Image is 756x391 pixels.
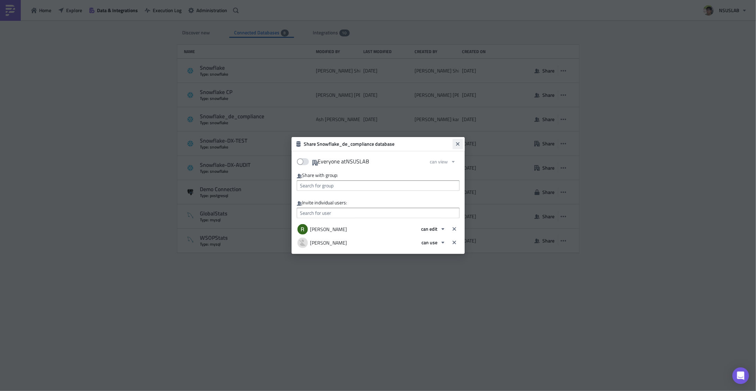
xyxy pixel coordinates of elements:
[297,199,460,206] div: Invite individual users:
[304,141,453,147] h6: Share Snowflake_de_compliance database
[297,237,309,249] img: Avatar
[418,223,449,234] button: can edit
[297,180,460,191] input: Search for group
[453,139,463,149] button: Close
[418,237,449,248] button: can use
[430,158,448,165] span: can view
[307,223,347,235] div: [PERSON_NAME]
[422,239,438,246] span: can use
[307,237,347,249] div: [PERSON_NAME]
[297,223,309,235] img: Avatar
[427,156,460,167] button: can view
[297,172,460,179] div: Share with group:
[732,367,749,384] div: Open Intercom Messenger
[297,208,460,218] input: Search for user
[421,225,438,232] span: can edit
[297,156,370,167] label: Everyone at NSUSLAB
